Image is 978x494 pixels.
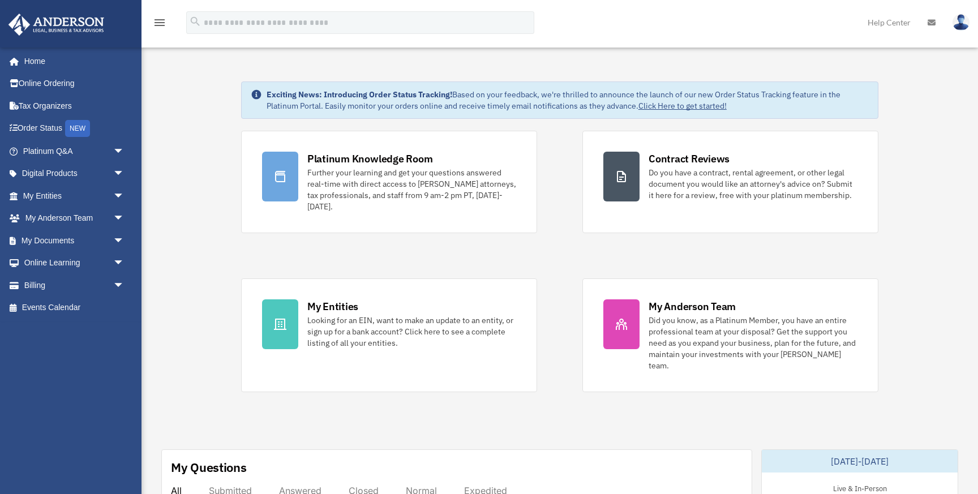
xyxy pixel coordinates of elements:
div: My Entities [307,299,358,313]
div: NEW [65,120,90,137]
a: My Anderson Teamarrow_drop_down [8,207,141,230]
img: User Pic [953,14,970,31]
a: Home [8,50,136,72]
div: Did you know, as a Platinum Member, you have an entire professional team at your disposal? Get th... [649,315,857,371]
span: arrow_drop_down [113,184,136,208]
a: Digital Productsarrow_drop_down [8,162,141,185]
span: arrow_drop_down [113,162,136,186]
a: Platinum Knowledge Room Further your learning and get your questions answered real-time with dire... [241,131,537,233]
div: Further your learning and get your questions answered real-time with direct access to [PERSON_NAM... [307,167,516,212]
span: arrow_drop_down [113,207,136,230]
a: My Anderson Team Did you know, as a Platinum Member, you have an entire professional team at your... [582,278,878,392]
i: menu [153,16,166,29]
a: My Entitiesarrow_drop_down [8,184,141,207]
span: arrow_drop_down [113,274,136,297]
div: My Anderson Team [649,299,736,313]
a: Platinum Q&Aarrow_drop_down [8,140,141,162]
a: Order StatusNEW [8,117,141,140]
div: My Questions [171,459,247,476]
span: arrow_drop_down [113,229,136,252]
a: Tax Organizers [8,94,141,117]
div: Based on your feedback, we're thrilled to announce the launch of our new Order Status Tracking fe... [267,89,869,111]
div: [DATE]-[DATE] [762,450,958,472]
div: Platinum Knowledge Room [307,152,433,166]
a: My Entities Looking for an EIN, want to make an update to an entity, or sign up for a bank accoun... [241,278,537,392]
a: Online Ordering [8,72,141,95]
i: search [189,15,201,28]
span: arrow_drop_down [113,252,136,275]
a: My Documentsarrow_drop_down [8,229,141,252]
strong: Exciting News: Introducing Order Status Tracking! [267,89,452,100]
a: Click Here to get started! [638,101,727,111]
a: menu [153,20,166,29]
div: Do you have a contract, rental agreement, or other legal document you would like an attorney's ad... [649,167,857,201]
a: Events Calendar [8,297,141,319]
div: Looking for an EIN, want to make an update to an entity, or sign up for a bank account? Click her... [307,315,516,349]
img: Anderson Advisors Platinum Portal [5,14,108,36]
a: Billingarrow_drop_down [8,274,141,297]
div: Contract Reviews [649,152,730,166]
span: arrow_drop_down [113,140,136,163]
a: Contract Reviews Do you have a contract, rental agreement, or other legal document you would like... [582,131,878,233]
a: Online Learningarrow_drop_down [8,252,141,274]
div: Live & In-Person [824,482,896,493]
